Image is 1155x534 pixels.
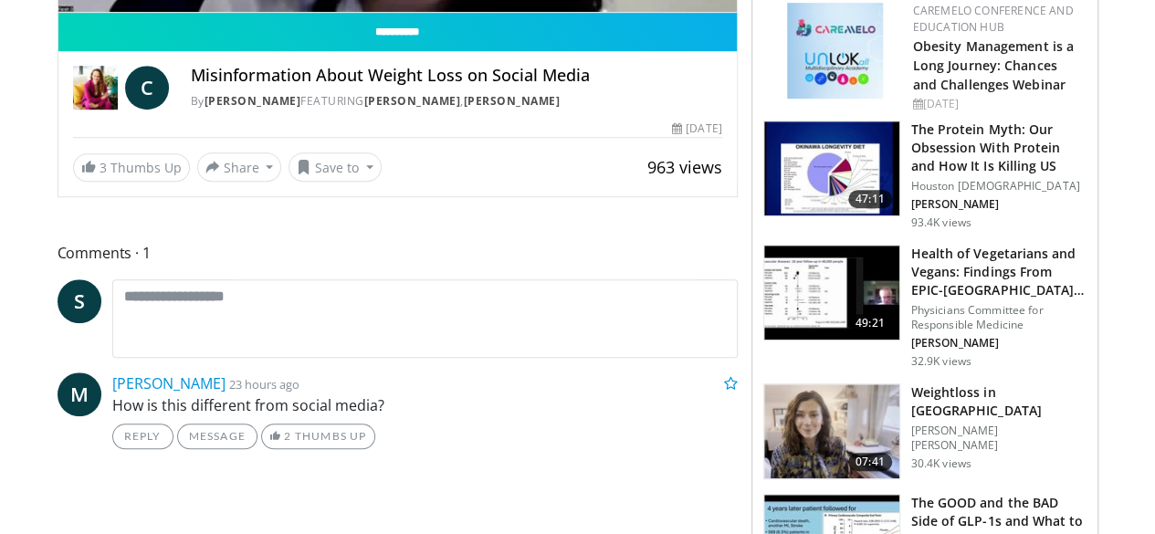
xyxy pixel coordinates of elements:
[787,3,883,99] img: 45df64a9-a6de-482c-8a90-ada250f7980c.png.150x105_q85_autocrop_double_scale_upscale_version-0.2.jpg
[197,152,282,182] button: Share
[125,66,169,110] a: C
[672,120,721,137] div: [DATE]
[364,93,461,109] a: [PERSON_NAME]
[913,3,1074,35] a: CaReMeLO Conference and Education Hub
[764,384,899,479] img: 9983fed1-7565-45be-8934-aef1103ce6e2.150x105_q85_crop-smart_upscale.jpg
[911,456,971,471] p: 30.4K views
[73,153,190,182] a: 3 Thumbs Up
[100,159,107,176] span: 3
[191,93,722,110] div: By FEATURING ,
[911,120,1087,175] h3: The Protein Myth: Our Obsession With Protein and How It Is Killing US
[913,37,1074,93] a: Obesity Management is a Long Journey: Chances and Challenges Webinar
[911,303,1087,332] p: Physicians Committee for Responsible Medicine
[112,394,738,416] p: How is this different from social media?
[763,383,1087,480] a: 07:41 Weightloss in [GEOGRAPHIC_DATA] [PERSON_NAME] [PERSON_NAME] 30.4K views
[112,373,226,393] a: [PERSON_NAME]
[73,66,118,110] img: Dr. Carolynn Francavilla
[911,245,1087,299] h3: Health of Vegetarians and Vegans: Findings From EPIC-[GEOGRAPHIC_DATA] and Othe…
[763,245,1087,369] a: 49:21 Health of Vegetarians and Vegans: Findings From EPIC-[GEOGRAPHIC_DATA] and Othe… Physicians...
[647,156,722,178] span: 963 views
[229,376,299,393] small: 23 hours ago
[848,190,892,208] span: 47:11
[911,215,971,230] p: 93.4K views
[911,197,1087,212] p: [PERSON_NAME]
[112,424,173,449] a: Reply
[58,372,101,416] a: M
[848,453,892,471] span: 07:41
[289,152,382,182] button: Save to
[464,93,561,109] a: [PERSON_NAME]
[261,424,375,449] a: 2 Thumbs Up
[911,354,971,369] p: 32.9K views
[763,120,1087,230] a: 47:11 The Protein Myth: Our Obsession With Protein and How It Is Killing US Houston [DEMOGRAPHIC_...
[205,93,301,109] a: [PERSON_NAME]
[848,314,892,332] span: 49:21
[191,66,722,86] h4: Misinformation About Weight Loss on Social Media
[58,279,101,323] a: S
[177,424,257,449] a: Message
[284,429,291,443] span: 2
[913,96,1083,112] div: [DATE]
[58,241,738,265] span: Comments 1
[764,246,899,340] img: 606f2b51-b844-428b-aa21-8c0c72d5a896.150x105_q85_crop-smart_upscale.jpg
[911,179,1087,194] p: Houston [DEMOGRAPHIC_DATA]
[764,121,899,216] img: b7b8b05e-5021-418b-a89a-60a270e7cf82.150x105_q85_crop-smart_upscale.jpg
[911,424,1087,453] p: [PERSON_NAME] [PERSON_NAME]
[911,336,1087,351] p: [PERSON_NAME]
[911,383,1087,420] h3: Weightloss in [GEOGRAPHIC_DATA]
